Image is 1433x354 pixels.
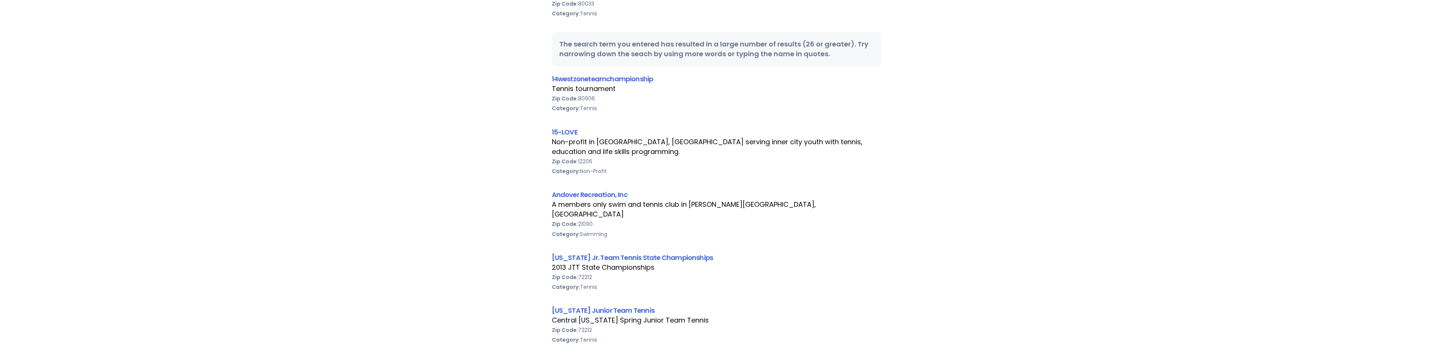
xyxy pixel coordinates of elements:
div: Tennis [552,103,882,113]
b: Category: [552,105,580,112]
a: [US_STATE] Jr. Team Tennis State Championships [552,253,713,262]
b: Category: [552,10,580,17]
div: Tennis [552,9,882,18]
a: 14westzoneteamchampionship [552,74,653,84]
b: Zip Code: [552,273,578,281]
b: Zip Code: [552,220,578,228]
div: Swimming [552,229,882,239]
b: Zip Code: [552,95,578,102]
div: Central [US_STATE] Spring Junior Team Tennis [552,315,882,325]
a: Andover Recreation, Inc [552,190,628,199]
div: 21090 [552,219,882,229]
a: 15-LOVE [552,127,578,137]
div: Tennis [552,282,882,292]
div: Tennis [552,335,882,345]
div: 12206 [552,157,882,166]
div: Tennis tournament [552,84,882,94]
b: Category: [552,167,580,175]
div: 15-LOVE [552,127,882,137]
div: Non-Profit [552,166,882,176]
b: Category: [552,336,580,344]
b: Category: [552,283,580,291]
div: 80906 [552,94,882,103]
div: 72212 [552,325,882,335]
div: 2013 JTT State Championships [552,263,882,272]
div: [US_STATE] Jr. Team Tennis State Championships [552,252,882,263]
b: Zip Code: [552,158,578,165]
b: Category: [552,230,580,238]
div: The search term you entered has resulted in a large number of results (26 or greater). Try narrow... [552,32,882,66]
div: 72212 [552,272,882,282]
div: Andover Recreation, Inc [552,190,882,200]
div: Non-profit in [GEOGRAPHIC_DATA], [GEOGRAPHIC_DATA] serving inner city youth with tennis, educatio... [552,137,882,157]
b: Zip Code: [552,326,578,334]
div: 14westzoneteamchampionship [552,74,882,84]
div: [US_STATE] Junior Team Tennis [552,305,882,315]
div: A members only swim and tennis club in [PERSON_NAME][GEOGRAPHIC_DATA], [GEOGRAPHIC_DATA] [552,200,882,219]
a: [US_STATE] Junior Team Tennis [552,306,655,315]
